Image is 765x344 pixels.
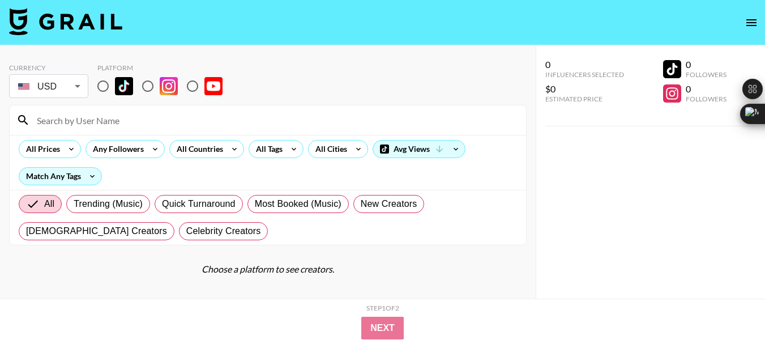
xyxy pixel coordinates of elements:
div: USD [11,77,86,96]
span: All [44,197,54,211]
span: Most Booked (Music) [255,197,341,211]
img: TikTok [115,77,133,95]
button: open drawer [740,11,763,34]
img: Grail Talent [9,8,122,35]
div: 0 [686,83,726,95]
div: Match Any Tags [19,168,101,185]
div: Currency [9,63,88,72]
div: Followers [686,95,726,103]
div: Any Followers [86,141,146,158]
div: Influencers Selected [545,70,624,79]
div: Step 1 of 2 [366,304,399,312]
div: Platform [97,63,232,72]
iframe: Drift Widget Chat Controller [708,287,751,330]
div: All Cities [309,141,349,158]
input: Search by User Name [30,111,519,129]
div: All Tags [249,141,285,158]
div: All Prices [19,141,62,158]
img: Instagram [160,77,178,95]
div: Estimated Price [545,95,624,103]
div: 0 [686,59,726,70]
div: 0 [545,59,624,70]
img: YouTube [204,77,223,95]
div: Followers [686,70,726,79]
span: New Creators [361,197,417,211]
button: Next [361,317,404,339]
div: All Countries [170,141,225,158]
span: Celebrity Creators [186,224,261,238]
span: Trending (Music) [74,197,143,211]
span: Quick Turnaround [162,197,236,211]
span: [DEMOGRAPHIC_DATA] Creators [26,224,167,238]
div: Avg Views [373,141,465,158]
div: $0 [545,83,624,95]
div: Choose a platform to see creators. [9,264,527,275]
